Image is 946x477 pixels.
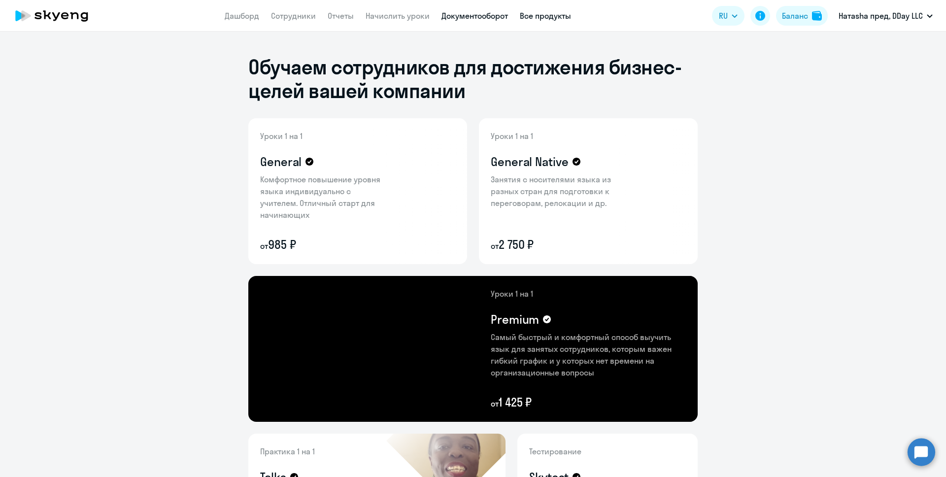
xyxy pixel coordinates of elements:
button: RU [712,6,744,26]
h4: General [260,154,302,170]
p: Комфортное повышение уровня языка индивидуально с учителем. Отличный старт для начинающих [260,173,388,221]
button: Балансbalance [776,6,828,26]
p: Самый быстрый и комфортный способ выучить язык для занятых сотрудников, которым важен гибкий граф... [491,331,686,378]
span: RU [719,10,728,22]
h4: General Native [491,154,569,170]
small: от [491,241,499,251]
p: Тестирование [529,445,686,457]
p: Натаsha пред, DDay LLC [839,10,923,22]
img: general-native-content-bg.png [479,118,634,264]
a: Все продукты [520,11,571,21]
p: 985 ₽ [260,237,388,252]
p: Уроки 1 на 1 [260,130,388,142]
small: от [260,241,268,251]
p: Уроки 1 на 1 [491,288,686,300]
img: general-content-bg.png [248,118,397,264]
div: Баланс [782,10,808,22]
small: от [491,399,499,409]
p: 2 750 ₽ [491,237,619,252]
p: Занятия с носителями языка из разных стран для подготовки к переговорам, релокации и др. [491,173,619,209]
h4: Premium [491,311,539,327]
p: Уроки 1 на 1 [491,130,619,142]
a: Сотрудники [271,11,316,21]
p: Практика 1 на 1 [260,445,398,457]
button: Натаsha пред, DDay LLC [834,4,938,28]
p: 1 425 ₽ [491,394,686,410]
a: Отчеты [328,11,354,21]
img: premium-content-bg.png [354,276,698,422]
h1: Обучаем сотрудников для достижения бизнес-целей вашей компании [248,55,698,102]
a: Документооборот [441,11,508,21]
a: Дашборд [225,11,259,21]
a: Начислить уроки [366,11,430,21]
img: balance [812,11,822,21]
